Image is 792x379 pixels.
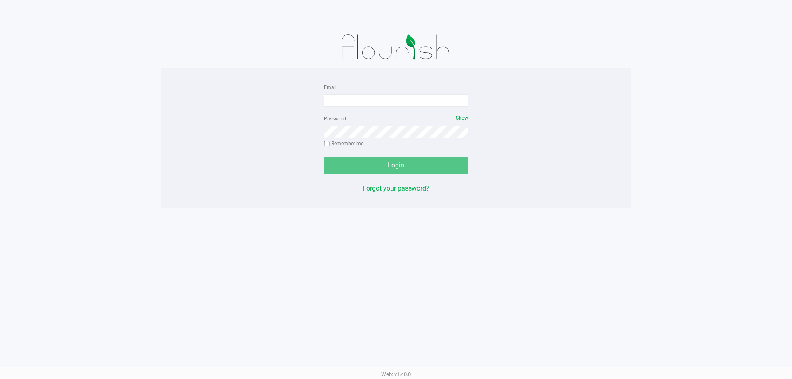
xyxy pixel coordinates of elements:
label: Email [324,84,337,91]
label: Remember me [324,140,363,147]
label: Password [324,115,346,122]
span: Web: v1.40.0 [381,371,411,377]
span: Show [456,115,468,121]
input: Remember me [324,141,330,147]
button: Forgot your password? [363,184,429,193]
